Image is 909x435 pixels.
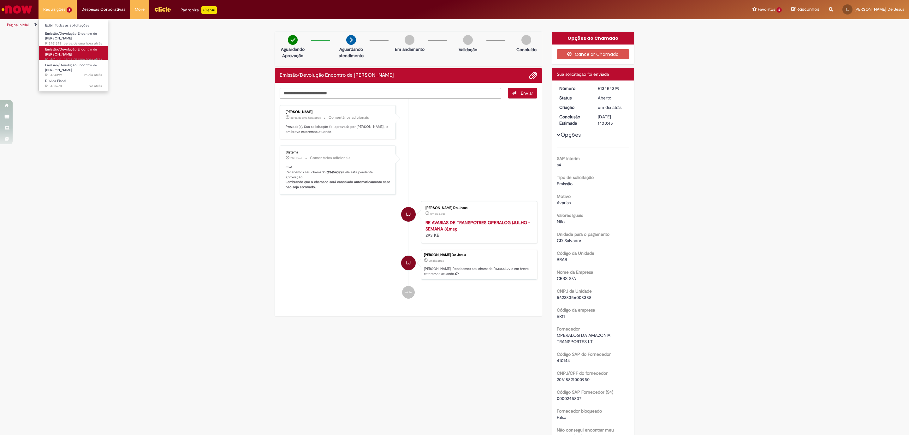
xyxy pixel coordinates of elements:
[89,84,102,88] span: 9d atrás
[557,257,567,262] span: BRAR
[521,90,533,96] span: Enviar
[310,155,350,161] small: Comentários adicionais
[557,250,594,256] b: Código da Unidade
[430,212,445,216] time: 27/08/2025 23:03:17
[280,250,537,280] li: Lucas Dos Santos De Jesus
[39,30,108,44] a: Aberto R13461643 : Emissão/Devolução Encontro de Contas Fornecedor
[406,255,411,271] span: LJ
[557,194,571,199] b: Motivo
[521,35,531,45] img: img-circle-grey.png
[557,307,595,313] b: Código da empresa
[557,212,583,218] b: Valores Iguais
[181,6,217,14] div: Padroniza
[326,170,342,175] b: R13454399
[557,326,580,332] b: Fornecedor
[7,22,29,27] a: Página inicial
[39,22,108,29] a: Exibir Todas as Solicitações
[406,207,411,222] span: LJ
[5,19,601,31] ul: Trilhas de página
[45,41,102,46] span: R13461643
[557,181,573,187] span: Emissão
[64,57,102,62] time: 29/08/2025 10:32:49
[424,253,534,257] div: [PERSON_NAME] De Jesus
[43,6,65,13] span: Requisições
[555,104,593,110] dt: Criação
[201,6,217,14] p: +GenAi
[89,84,102,88] time: 20/08/2025 16:57:56
[280,99,537,305] ul: Histórico de tíquete
[430,212,445,216] span: um dia atrás
[557,313,565,319] span: BR11
[83,73,102,77] time: 27/08/2025 23:08:00
[557,358,570,363] span: 410144
[329,115,369,120] small: Comentários adicionais
[286,165,391,190] p: Olá! Recebemos seu chamado e ele esta pendente aprovação.
[425,206,531,210] div: [PERSON_NAME] De Jesus
[424,266,534,276] p: [PERSON_NAME]! Recebemos seu chamado R13454399 e em breve estaremos atuando.
[557,295,591,300] span: 56228356008388
[401,256,416,270] div: Lucas Dos Santos De Jesus
[346,35,356,45] img: arrow-next.png
[286,110,391,114] div: [PERSON_NAME]
[598,114,627,126] div: [DATE] 14:10:45
[552,32,634,45] div: Opções do Chamado
[557,162,561,168] span: s4
[598,104,621,110] span: um dia atrás
[557,49,630,59] button: Cancelar Chamado
[405,35,414,45] img: img-circle-grey.png
[280,73,394,78] h2: Emissão/Devolução Encontro de Contas Fornecedor Histórico de tíquete
[64,57,102,62] span: cerca de uma hora atrás
[290,116,321,120] span: cerca de uma hora atrás
[797,6,819,12] span: Rascunhos
[557,71,609,77] span: Sua solicitação foi enviada
[557,288,592,294] b: CNPJ da Unidade
[45,31,97,41] span: Emissão/Devolução Encontro de [PERSON_NAME]
[280,88,501,99] textarea: Digite sua mensagem aqui...
[39,19,108,91] ul: Requisições
[286,124,391,134] p: Prezado(a), Sua solicitação foi aprovada por [PERSON_NAME] , e em breve estaremos atuando.
[557,351,611,357] b: Código SAP do Fornecedor
[286,180,391,189] b: Lembrando que o chamado será cancelado automaticamente caso não seja aprovado.
[290,156,302,160] span: 20h atrás
[555,95,593,101] dt: Status
[277,46,308,59] p: Aguardando Aprovação
[557,396,581,401] span: 0000245837
[557,200,571,206] span: Avarias
[557,269,593,275] b: Nome da Empresa
[557,238,581,243] span: CD Salvador
[557,276,576,281] span: CRBS S/A
[557,175,594,180] b: Tipo de solicitação
[45,47,97,57] span: Emissão/Devolução Encontro de [PERSON_NAME]
[463,35,473,45] img: img-circle-grey.png
[598,104,621,110] time: 27/08/2025 23:07:59
[39,62,108,75] a: Aberto R13454399 : Emissão/Devolução Encontro de Contas Fornecedor
[557,370,608,376] b: CNPJ/CPF do fornecedor
[64,41,102,46] span: cerca de uma hora atrás
[776,7,782,13] span: 6
[135,6,145,13] span: More
[39,78,108,89] a: Aberto R13433673 : Dúvida Fiscal
[555,114,593,126] dt: Conclusão Estimada
[598,104,627,110] div: 27/08/2025 23:07:59
[429,259,444,263] time: 27/08/2025 23:07:59
[401,207,416,222] div: Lucas Dos Santos De Jesus
[45,73,102,78] span: R13454399
[508,88,537,98] button: Enviar
[459,46,477,53] p: Validação
[45,57,102,62] span: R13461508
[1,3,33,16] img: ServiceNow
[557,377,590,382] span: 20618821000950
[336,46,366,59] p: Aguardando atendimento
[83,73,102,77] span: um dia atrás
[45,63,97,73] span: Emissão/Devolução Encontro de [PERSON_NAME]
[45,79,66,83] span: Dúvida Fiscal
[429,259,444,263] span: um dia atrás
[557,408,602,414] b: Fornecedor bloqueado
[854,7,904,12] span: [PERSON_NAME] De Jesus
[290,156,302,160] time: 28/08/2025 15:30:13
[64,41,102,46] time: 29/08/2025 10:51:49
[286,151,391,154] div: Sistema
[598,95,627,101] div: Aberto
[557,231,609,237] b: Unidade para o pagamento
[791,7,819,13] a: Rascunhos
